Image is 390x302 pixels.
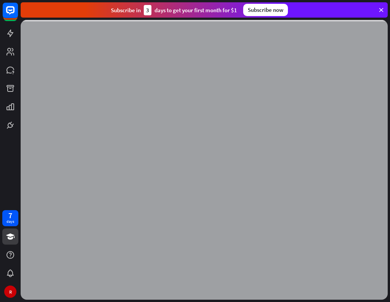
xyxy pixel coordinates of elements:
[243,4,288,16] div: Subscribe now
[4,286,16,298] div: R
[6,219,14,224] div: days
[8,212,12,219] div: 7
[144,5,151,15] div: 3
[111,5,237,15] div: Subscribe in days to get your first month for $1
[2,210,18,226] a: 7 days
